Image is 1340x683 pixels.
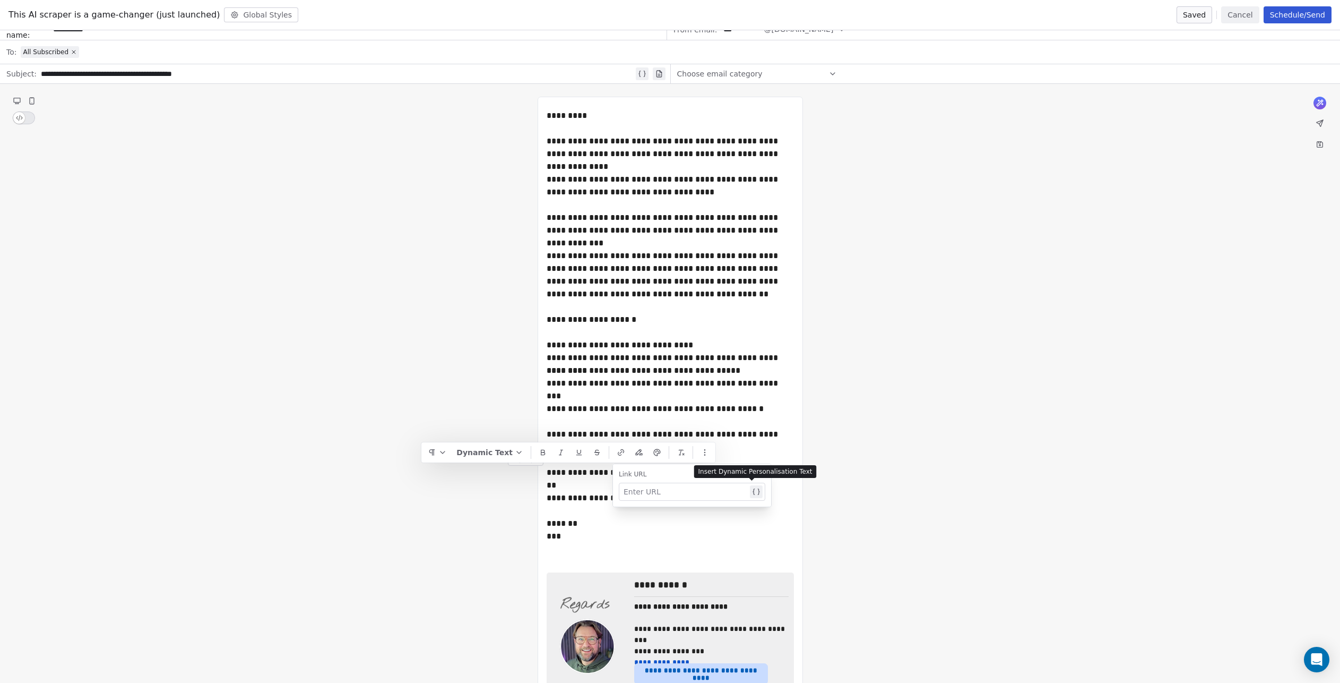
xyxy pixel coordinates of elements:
button: Saved [1177,6,1212,23]
p: Insert Dynamic Personalisation Text [698,467,812,476]
div: Link URL [619,470,765,479]
span: This AI scraper is a game-changer (just launched) [8,8,220,21]
span: All Subscribed [23,48,68,56]
button: Cancel [1221,6,1259,23]
span: Choose email category [677,69,763,79]
button: Schedule/Send [1264,6,1332,23]
span: To: [6,47,16,57]
button: Global Styles [224,7,298,22]
button: Dynamic Text [452,445,528,460]
span: Subject: [6,69,37,82]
